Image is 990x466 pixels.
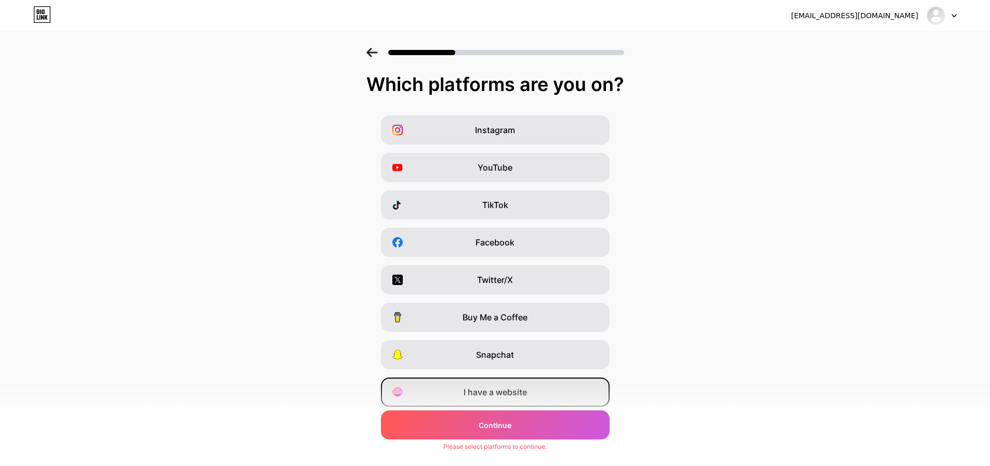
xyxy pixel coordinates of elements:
div: Please select platforms to continue. [443,442,547,451]
div: Which platforms are you on? [10,74,980,95]
span: YouTube [478,161,512,174]
span: Buy Me a Coffee [463,311,527,323]
div: [EMAIL_ADDRESS][DOMAIN_NAME] [791,10,918,21]
span: Instagram [475,124,515,136]
span: I have a website [464,386,527,398]
span: Twitter/X [477,274,513,286]
span: Continue [479,420,511,431]
span: TikTok [482,199,508,211]
img: za01 [926,6,946,25]
span: Snapchat [476,348,514,361]
span: Facebook [476,236,514,249]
